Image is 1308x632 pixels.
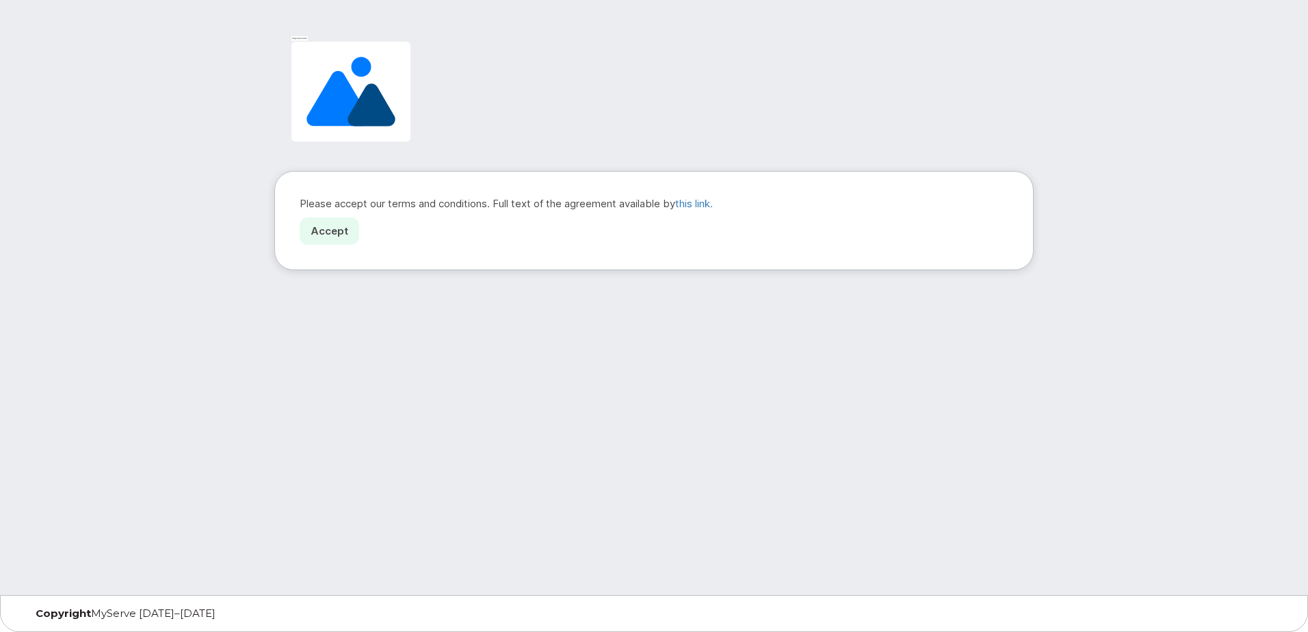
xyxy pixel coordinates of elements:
a: this link. [675,197,713,210]
a: Accept [300,218,359,246]
img: Image placeholder [285,36,417,148]
p: Please accept our terms and conditions. Full text of the agreement available by [300,196,1008,211]
strong: Copyright [36,607,91,620]
div: MyServe [DATE]–[DATE] [25,608,445,619]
